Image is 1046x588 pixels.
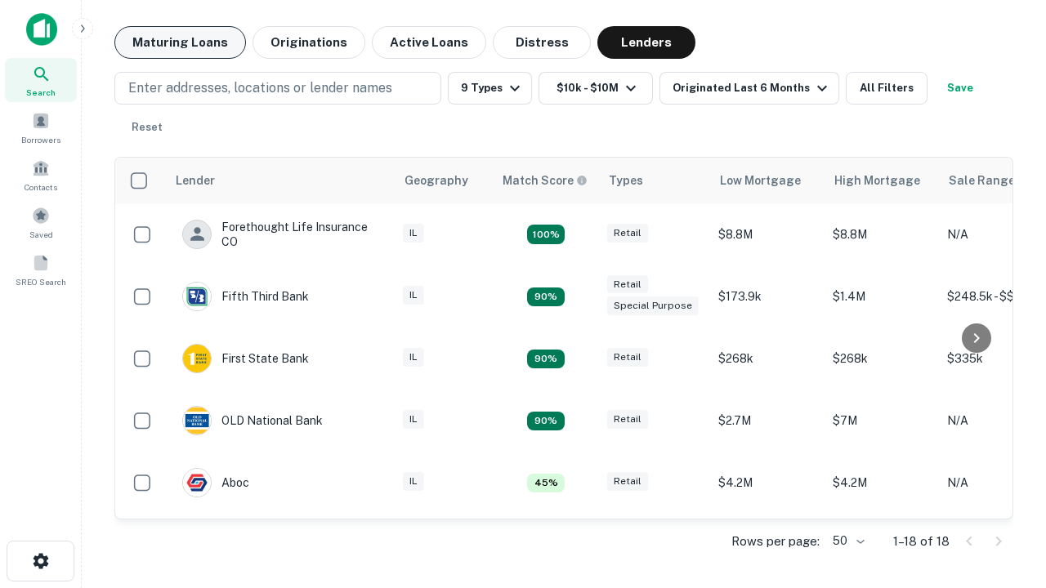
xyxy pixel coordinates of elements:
[405,171,468,190] div: Geography
[448,72,532,105] button: 9 Types
[834,171,920,190] div: High Mortgage
[29,228,53,241] span: Saved
[21,133,60,146] span: Borrowers
[607,472,648,491] div: Retail
[597,26,695,59] button: Lenders
[527,412,565,431] div: Matching Properties: 2, hasApolloMatch: undefined
[372,26,486,59] button: Active Loans
[128,78,392,98] p: Enter addresses, locations or lender names
[846,72,928,105] button: All Filters
[26,86,56,99] span: Search
[609,171,643,190] div: Types
[539,72,653,105] button: $10k - $10M
[182,468,249,497] div: Aboc
[503,171,584,189] h6: Match Score
[949,171,1015,190] div: Sale Range
[825,452,939,514] td: $4.2M
[493,158,599,203] th: Capitalize uses an advanced AI algorithm to match your search with the best lender. The match sco...
[182,220,378,249] div: Forethought Life Insurance CO
[720,171,801,190] div: Low Mortgage
[673,78,832,98] div: Originated Last 6 Months
[182,282,309,311] div: Fifth Third Bank
[5,105,77,149] a: Borrowers
[183,345,211,372] img: picture
[964,405,1046,483] iframe: Chat Widget
[403,410,424,429] div: IL
[599,158,710,203] th: Types
[121,111,173,144] button: Reset
[403,472,424,491] div: IL
[493,26,591,59] button: Distress
[395,158,493,203] th: Geography
[403,286,424,305] div: IL
[825,390,939,452] td: $7M
[527,474,565,493] div: Matching Properties: 1, hasApolloMatch: undefined
[5,200,77,244] a: Saved
[826,529,867,553] div: 50
[25,180,57,194] span: Contacts
[731,532,820,551] p: Rows per page:
[659,72,839,105] button: Originated Last 6 Months
[5,58,77,102] a: Search
[183,469,211,497] img: picture
[934,72,986,105] button: Save your search to get updates of matches that match your search criteria.
[5,153,77,197] a: Contacts
[527,225,565,244] div: Matching Properties: 4, hasApolloMatch: undefined
[825,265,939,327] td: $1.4M
[183,283,211,310] img: picture
[825,327,939,390] td: $268k
[710,390,825,452] td: $2.7M
[710,327,825,390] td: $268k
[403,224,424,243] div: IL
[176,171,215,190] div: Lender
[710,452,825,514] td: $4.2M
[114,26,246,59] button: Maturing Loans
[607,275,648,294] div: Retail
[825,158,939,203] th: High Mortgage
[607,410,648,429] div: Retail
[710,514,825,576] td: $201.1k
[5,247,77,292] a: SREO Search
[710,265,825,327] td: $173.9k
[710,158,825,203] th: Low Mortgage
[607,348,648,367] div: Retail
[503,171,588,189] div: Capitalize uses an advanced AI algorithm to match your search with the best lender. The match sco...
[527,350,565,369] div: Matching Properties: 2, hasApolloMatch: undefined
[253,26,365,59] button: Originations
[403,348,424,367] div: IL
[607,296,699,315] div: Special Purpose
[182,406,323,435] div: OLD National Bank
[825,514,939,576] td: $201.1k
[893,532,950,551] p: 1–18 of 18
[183,407,211,434] img: picture
[527,287,565,307] div: Matching Properties: 2, hasApolloMatch: undefined
[16,275,66,288] span: SREO Search
[26,13,57,46] img: capitalize-icon.png
[114,72,441,105] button: Enter addresses, locations or lender names
[825,203,939,265] td: $8.8M
[182,344,309,373] div: First State Bank
[710,203,825,265] td: $8.8M
[166,158,395,203] th: Lender
[607,224,648,243] div: Retail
